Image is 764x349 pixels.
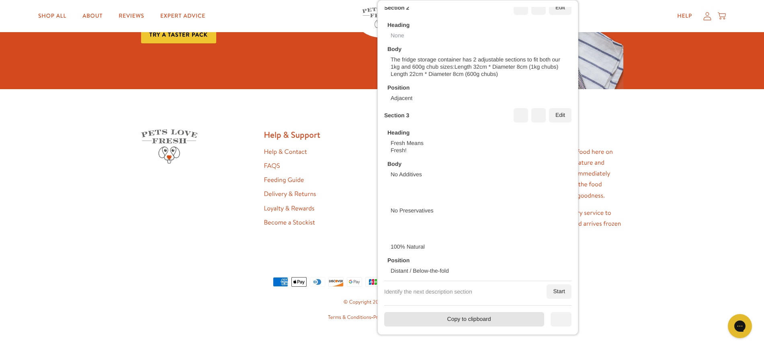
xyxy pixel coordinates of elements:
[112,8,150,24] a: Reviews
[264,218,315,227] a: Become a Stockist
[384,288,472,295] div: Identify the next description section
[141,298,623,307] small: © Copyright 2025,
[724,311,756,341] iframe: Gorgias live chat messenger
[32,8,73,24] a: Shop All
[264,176,304,184] a: Feeding Guide
[264,129,377,140] h2: Help & Support
[514,108,528,122] div: Move up
[154,8,212,24] a: Expert Advice
[384,312,544,327] div: Copy to clipboard
[373,314,404,321] a: Privacy Policy
[391,32,404,39] div: None
[514,0,528,15] div: Move up
[531,0,546,15] div: Delete
[141,313,623,322] small: • •
[141,129,197,163] img: Pets Love Fresh
[384,112,409,119] div: Section 3
[391,94,412,102] div: Adjacent
[76,8,109,24] a: About
[387,21,410,29] div: Heading
[387,84,410,91] div: Position
[264,204,315,213] a: Loyalty & Rewards
[391,139,424,154] div: Fresh Means Fresh!
[391,267,449,274] div: Distant / Below-the-fold
[547,284,571,299] div: Start
[264,147,307,156] a: Help & Contact
[387,45,401,53] div: Body
[264,190,316,198] a: Delivery & Returns
[387,160,401,167] div: Body
[362,7,402,32] img: Pets Love Fresh
[328,314,371,321] a: Terms & Conditions
[141,25,216,43] a: Try a taster pack
[531,108,546,122] div: Delete
[549,0,571,15] div: Edit
[387,129,410,136] div: Heading
[384,4,409,11] div: Section 2
[391,171,434,250] div: No Additives No Preservatives 100% Natural
[671,8,698,24] a: Help
[391,56,568,78] div: The fridge storage container has 2 adjustable sections to fit both our 1kg and 600g chub sizes:Le...
[549,108,571,122] div: Edit
[387,257,410,264] div: Position
[264,161,280,170] a: FAQS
